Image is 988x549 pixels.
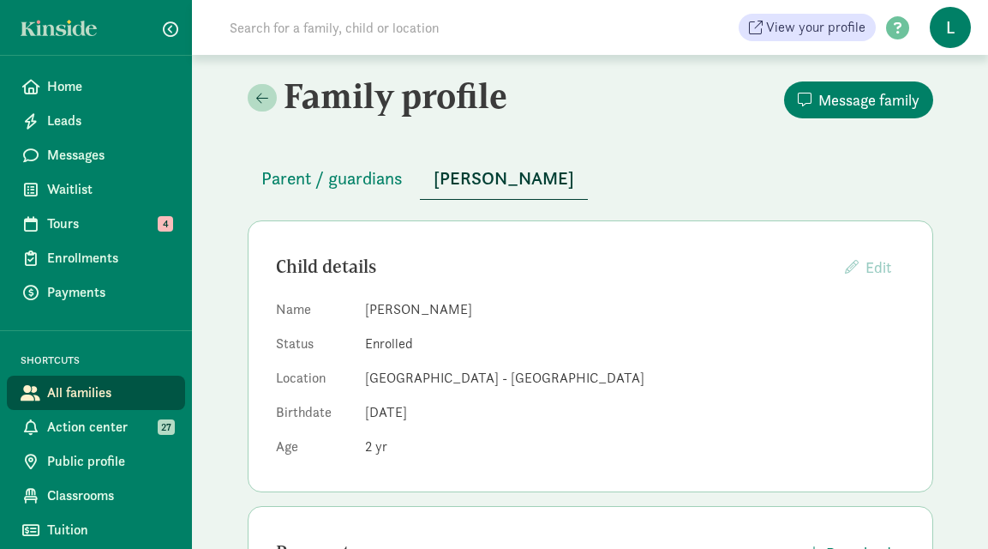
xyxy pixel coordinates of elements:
[865,257,891,277] span: Edit
[7,444,185,479] a: Public profile
[365,299,905,320] dd: [PERSON_NAME]
[420,169,588,189] a: [PERSON_NAME]
[276,368,351,395] dt: Location
[365,368,905,389] dd: [GEOGRAPHIC_DATA] - [GEOGRAPHIC_DATA]
[930,7,971,48] span: L
[7,410,185,444] a: Action center 27
[276,334,351,361] dt: Status
[7,275,185,310] a: Payments
[902,467,988,549] iframe: Chat Widget
[7,104,185,138] a: Leads
[276,299,351,327] dt: Name
[47,179,171,200] span: Waitlist
[47,383,171,403] span: All families
[420,158,588,200] button: [PERSON_NAME]
[276,253,831,281] div: Child details
[47,111,171,131] span: Leads
[248,169,416,189] a: Parent / guardians
[739,14,876,41] a: View your profile
[365,403,407,421] span: [DATE]
[276,437,351,464] dt: Age
[818,88,919,112] span: Message family
[831,249,905,286] button: Edit
[158,216,173,232] span: 4
[47,214,171,234] span: Tours
[47,145,171,166] span: Messages
[47,451,171,472] span: Public profile
[47,248,171,268] span: Enrollments
[7,172,185,207] a: Waitlist
[47,417,171,437] span: Action center
[248,158,416,199] button: Parent / guardians
[766,17,865,38] span: View your profile
[261,165,403,192] span: Parent / guardians
[784,81,933,118] button: Message family
[7,479,185,513] a: Classrooms
[219,10,700,45] input: Search for a family, child or location
[7,376,185,410] a: All families
[434,165,574,192] span: [PERSON_NAME]
[276,402,351,430] dt: Birthdate
[47,486,171,506] span: Classrooms
[158,419,175,435] span: 27
[365,334,905,354] dd: Enrolled
[365,437,387,455] span: 2
[47,282,171,303] span: Payments
[7,241,185,275] a: Enrollments
[7,69,185,104] a: Home
[7,138,185,172] a: Messages
[7,513,185,547] a: Tuition
[47,76,171,97] span: Home
[7,207,185,241] a: Tours 4
[248,75,587,117] h2: Family profile
[47,520,171,540] span: Tuition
